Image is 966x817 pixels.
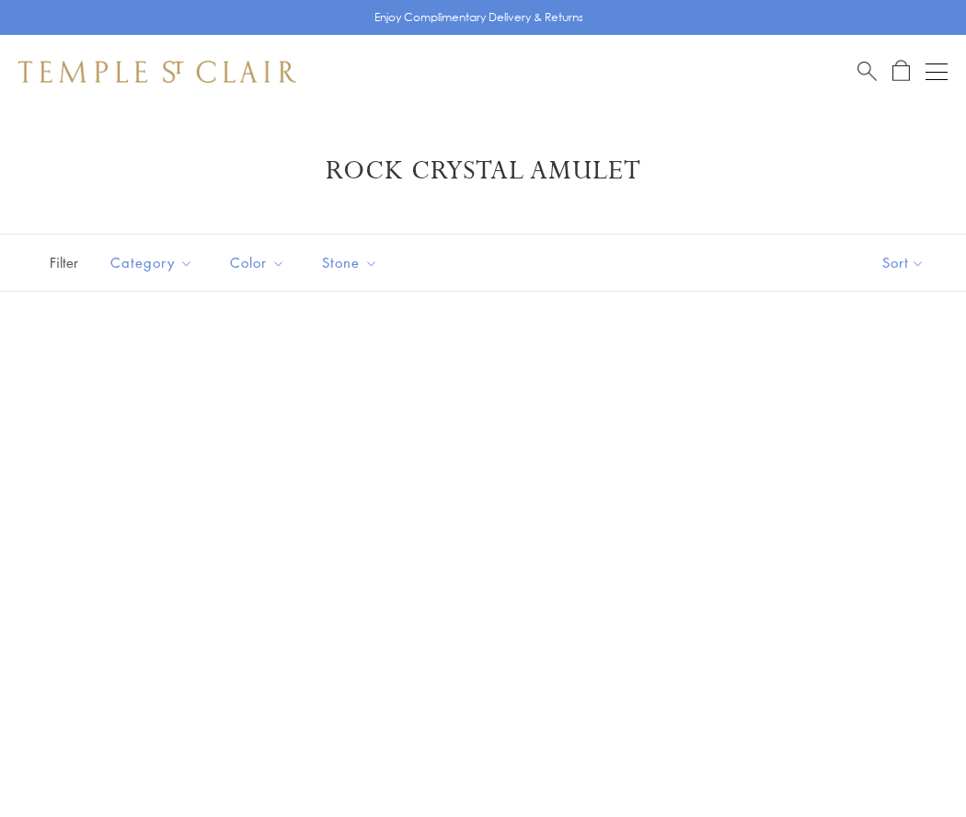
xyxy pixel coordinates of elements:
[221,251,299,274] span: Color
[926,61,948,83] button: Open navigation
[46,155,920,188] h1: Rock Crystal Amulet
[101,251,207,274] span: Category
[97,242,207,283] button: Category
[892,60,910,83] a: Open Shopping Bag
[374,8,583,27] p: Enjoy Complimentary Delivery & Returns
[313,251,392,274] span: Stone
[857,60,877,83] a: Search
[841,235,966,291] button: Show sort by
[18,61,296,83] img: Temple St. Clair
[308,242,392,283] button: Stone
[216,242,299,283] button: Color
